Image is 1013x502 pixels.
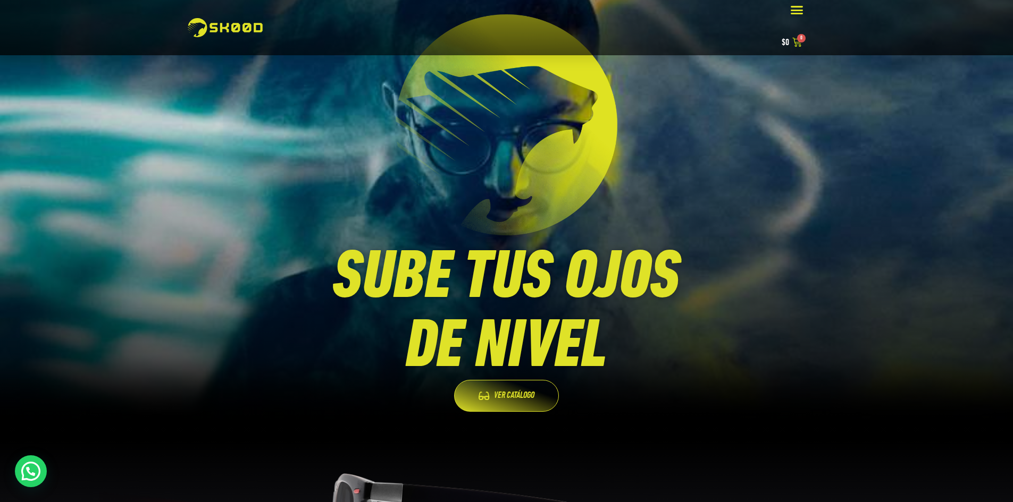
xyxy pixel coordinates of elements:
h2: SUBE TUS OJOS DE NIVEL [204,245,810,384]
span: $ [782,38,785,48]
span: VER CATÁLOGO [494,391,534,402]
a: $0 [768,31,815,55]
a: VER CATÁLOGO [454,380,559,412]
bdi: 0 [782,38,789,48]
